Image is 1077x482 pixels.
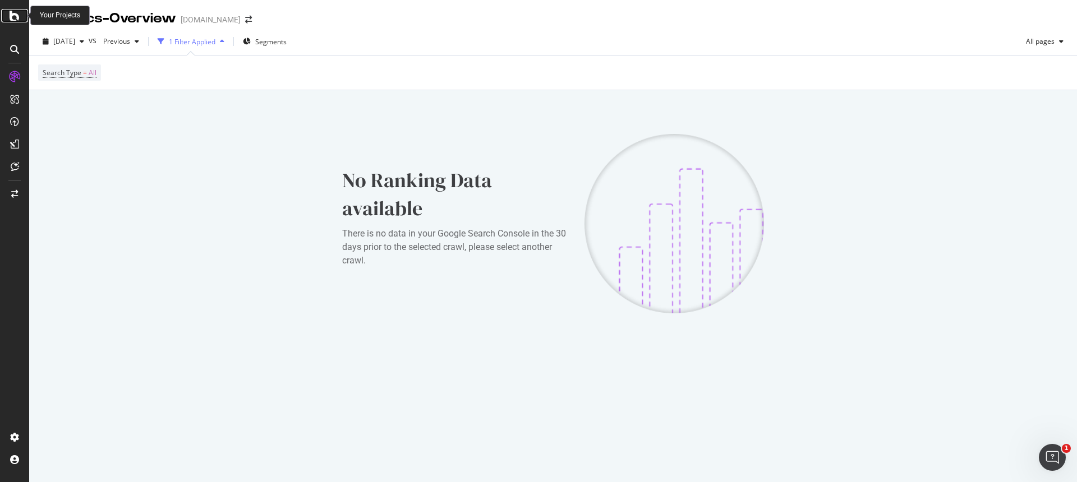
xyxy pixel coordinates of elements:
div: There is no data in your Google Search Console in the 30 days prior to the selected crawl, please... [342,227,567,267]
span: All [89,65,96,81]
div: 1 Filter Applied [169,37,215,47]
img: CKGWtfuM.png [584,134,764,313]
span: vs [89,35,99,46]
div: No Ranking Data available [342,166,567,223]
button: 1 Filter Applied [153,33,229,50]
span: Search Type [43,68,81,77]
div: Analytics - Overview [38,9,176,28]
button: All pages [1021,33,1068,50]
div: arrow-right-arrow-left [245,16,252,24]
span: Previous [99,36,130,46]
span: All pages [1021,36,1055,46]
div: [DOMAIN_NAME] [181,14,241,25]
span: = [83,68,87,77]
button: [DATE] [38,33,89,50]
span: Segments [255,37,287,47]
div: Your Projects [40,11,80,20]
button: Previous [99,33,144,50]
iframe: Intercom live chat [1039,444,1066,471]
button: Segments [238,33,291,50]
span: 1 [1062,444,1071,453]
span: 2025 Sep. 18th [53,36,75,46]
